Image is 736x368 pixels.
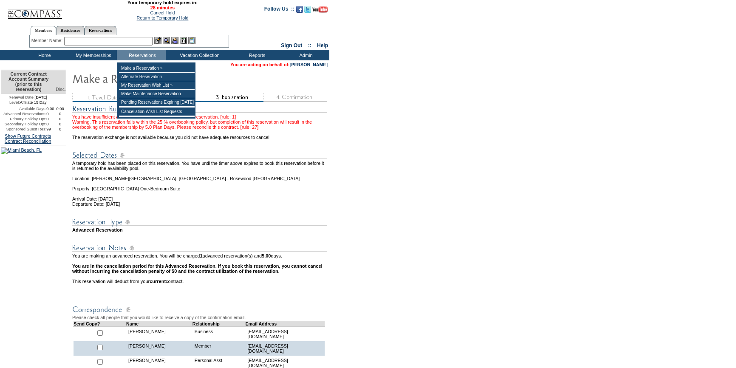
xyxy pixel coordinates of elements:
[68,50,117,60] td: My Memberships
[72,171,328,181] td: Location: [PERSON_NAME][GEOGRAPHIC_DATA], [GEOGRAPHIC_DATA] - Rosewood [GEOGRAPHIC_DATA]
[192,341,246,356] td: Member
[1,100,54,106] td: Affiliate 15 Day
[31,26,57,35] a: Members
[290,62,328,67] a: [PERSON_NAME]
[126,321,192,326] td: Name
[171,37,178,44] img: Impersonate
[180,37,187,44] img: Reservations
[56,26,85,35] a: Residences
[312,8,328,14] a: Subscribe to our YouTube Channel
[54,116,66,122] td: 0
[54,106,66,111] td: 0.00
[72,70,242,87] img: Make Reservation
[296,8,303,14] a: Become our fan on Facebook
[72,201,328,207] td: Departure Date: [DATE]
[72,253,328,263] td: You are making an advanced reservation. You will be charged advanced reservation(s) and days.
[117,50,166,60] td: Reservations
[245,326,325,341] td: [EMAIL_ADDRESS][DOMAIN_NAME]
[119,90,195,98] td: Make Maintenance Reservation
[72,243,327,253] img: Reservation Notes
[72,191,328,201] td: Arrival Date: [DATE]
[163,37,170,44] img: View
[119,73,195,81] td: Alternate Reservation
[1,122,46,127] td: Secondary Holiday Opt:
[1,116,46,122] td: Primary Holiday Opt:
[126,341,192,356] td: [PERSON_NAME]
[1,147,42,154] img: Miami Beach, FL
[119,108,195,116] td: Cancellation Wish List Requests
[5,139,51,144] a: Contract Reconciliation
[54,127,66,132] td: 0
[166,50,232,60] td: Vacation Collection
[119,81,195,90] td: My Reservation Wish List »
[1,70,54,94] td: Current Contract Account Summary (prior to this reservation)
[46,111,54,116] td: 0
[72,279,328,284] td: This reservation will deduct from your contract.
[245,321,325,326] td: Email Address
[154,37,161,44] img: b_edit.gif
[230,62,328,67] span: You are acting on behalf of:
[72,315,246,320] span: Please check all people that you would like to receive a copy of the confirmation email.
[232,50,280,60] td: Reports
[85,26,116,35] a: Reservations
[46,116,54,122] td: 0
[263,93,327,102] img: step4_state1.gif
[280,50,329,60] td: Admin
[7,2,62,19] img: Compass Home
[72,150,327,161] img: Reservation Dates
[308,42,311,48] span: ::
[200,253,202,258] b: 1
[304,6,311,13] img: Follow us on Twitter
[54,122,66,127] td: 0
[46,127,54,132] td: 99
[72,130,328,140] td: The reservation exchange is not available because you did not have adequate resources to cancel
[67,5,258,10] span: 28 minutes
[72,181,328,191] td: Property: [GEOGRAPHIC_DATA] One-Bedroom Suite
[1,111,46,116] td: Advanced Reservations:
[137,15,189,20] a: Return to Temporary Hold
[72,217,327,227] img: Reservation Type
[56,87,66,92] span: Disc.
[119,64,195,73] td: Make a Reservation »
[19,50,68,60] td: Home
[264,5,294,15] td: Follow Us ::
[126,326,192,341] td: [PERSON_NAME]
[150,10,175,15] a: Cancel Hold
[262,253,271,258] b: 5.00
[72,161,328,171] td: A temporary hold has been placed on this reservation. You have until the timer above expires to b...
[8,95,34,100] span: Renewal Date:
[1,127,46,132] td: Sponsored Guest Res:
[74,321,127,326] td: Send Copy?
[72,263,328,274] td: You are in the cancellation period for this Advanced Reservation. If you book this reservation, y...
[72,227,328,232] td: Advanced Reservation
[317,42,328,48] a: Help
[245,341,325,356] td: [EMAIL_ADDRESS][DOMAIN_NAME]
[72,93,136,102] img: step1_state3.gif
[72,104,327,114] img: subTtlResRules.gif
[1,106,46,111] td: Available Days:
[9,100,20,105] span: Level:
[46,122,54,127] td: 0
[312,6,328,13] img: Subscribe to our YouTube Channel
[119,98,195,107] td: Pending Reservations Expiring [DATE]
[192,321,246,326] td: Relationship
[1,94,54,100] td: [DATE]
[31,37,64,44] div: Member Name:
[72,114,328,130] div: You have insufficient Advanced Reservations to create this reservation. [rule: 1] Warning. This r...
[192,326,246,341] td: Business
[46,106,54,111] td: 0.00
[188,37,195,44] img: b_calculator.gif
[304,8,311,14] a: Follow us on Twitter
[150,279,166,284] b: current
[5,133,51,139] a: Show Future Contracts
[296,6,303,13] img: Become our fan on Facebook
[200,93,263,102] img: step3_state2.gif
[281,42,302,48] a: Sign Out
[54,111,66,116] td: 0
